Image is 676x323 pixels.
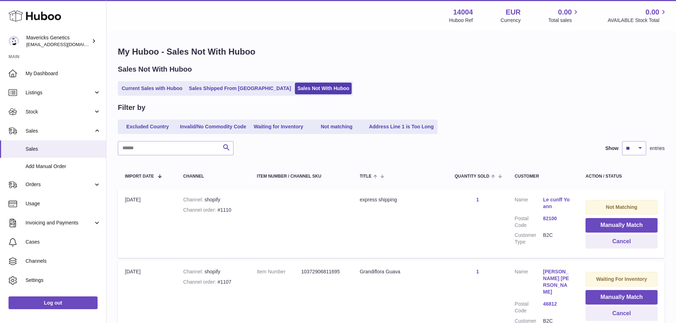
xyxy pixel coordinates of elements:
a: 1 [476,197,479,202]
dt: Postal Code [515,301,543,314]
a: 46812 [543,301,571,307]
a: 1 [476,269,479,274]
a: Current Sales with Huboo [119,83,185,94]
strong: 14004 [453,7,473,17]
label: Show [605,145,619,152]
a: Sales Not With Huboo [295,83,352,94]
strong: Channel [183,197,204,202]
span: AVAILABLE Stock Total [608,17,667,24]
span: Invoicing and Payments [26,219,93,226]
div: Grandiflora Guava [360,268,441,275]
div: #1110 [183,207,242,213]
a: 0.00 Total sales [548,7,580,24]
span: Sales [26,146,101,152]
h2: Sales Not With Huboo [118,65,192,74]
span: Total sales [548,17,580,24]
span: Add Manual Order [26,163,101,170]
div: #1107 [183,279,242,285]
a: Log out [9,296,98,309]
a: [PERSON_NAME] [PERSON_NAME] [543,268,571,295]
strong: Waiting For Inventory [596,276,647,282]
span: Channels [26,258,101,264]
span: [EMAIL_ADDRESS][DOMAIN_NAME] [26,41,104,47]
div: Currency [501,17,521,24]
span: Sales [26,128,93,134]
div: express shipping [360,196,441,203]
span: Stock [26,108,93,115]
a: Address Line 1 is Too Long [367,121,436,133]
a: Invalid/No Commodity Code [177,121,249,133]
span: Settings [26,277,101,284]
div: shopify [183,196,242,203]
button: Manually Match [586,218,658,233]
div: Customer [515,174,571,179]
a: 82100 [543,215,571,222]
dt: Item Number [257,268,301,275]
img: internalAdmin-14004@internal.huboo.com [9,36,19,46]
span: Orders [26,181,93,188]
span: Title [360,174,372,179]
a: Waiting for Inventory [250,121,307,133]
span: Cases [26,239,101,245]
a: Le cunff Yoann [543,196,571,210]
button: Cancel [586,234,658,249]
span: entries [650,145,665,152]
a: Excluded Country [119,121,176,133]
div: Channel [183,174,242,179]
div: Huboo Ref [449,17,473,24]
strong: Channel order [183,279,218,285]
div: Item Number / Channel SKU [257,174,346,179]
dt: Customer Type [515,232,543,245]
dt: Name [515,268,543,297]
span: Usage [26,200,101,207]
dd: B2C [543,232,571,245]
span: Quantity Sold [455,174,489,179]
span: Listings [26,89,93,96]
span: Import date [125,174,154,179]
a: Sales Shipped From [GEOGRAPHIC_DATA] [186,83,293,94]
span: 0.00 [558,7,572,17]
strong: Channel order [183,207,218,213]
dd: 10372906811695 [301,268,346,275]
span: My Dashboard [26,70,101,77]
a: Not matching [308,121,365,133]
button: Manually Match [586,290,658,305]
h2: Filter by [118,103,145,112]
h1: My Huboo - Sales Not With Huboo [118,46,665,57]
a: 0.00 AVAILABLE Stock Total [608,7,667,24]
strong: EUR [506,7,521,17]
div: Action / Status [586,174,658,179]
dt: Postal Code [515,215,543,229]
strong: Channel [183,269,204,274]
dt: Name [515,196,543,212]
span: 0.00 [645,7,659,17]
strong: Not Matching [606,204,637,210]
td: [DATE] [118,189,176,258]
div: Mavericks Genetics [26,34,90,48]
button: Cancel [586,306,658,321]
div: shopify [183,268,242,275]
